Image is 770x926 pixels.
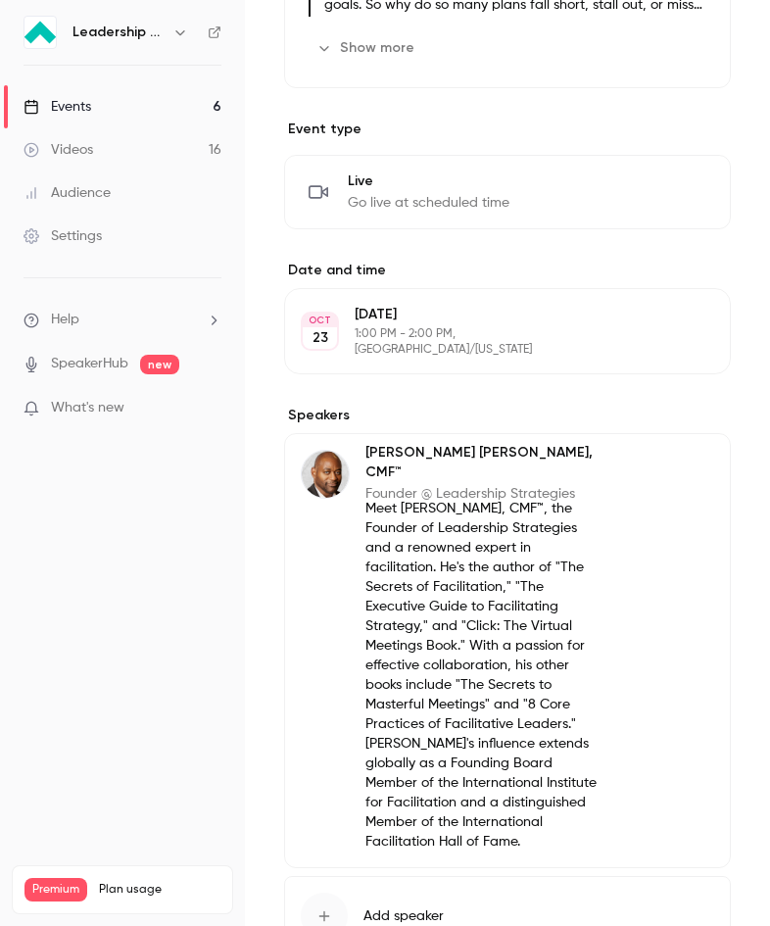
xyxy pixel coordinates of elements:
span: Help [51,310,79,330]
span: What's new [51,398,124,418]
div: Michael Wilkinson, CMF™[PERSON_NAME] [PERSON_NAME], CMF™Founder @ Leadership StrategiesMeet [PERS... [284,433,731,868]
span: Plan usage [99,882,220,898]
div: Audience [24,183,111,203]
p: Event type [284,120,731,139]
button: Show more [309,32,426,64]
span: new [140,355,179,374]
span: Go live at scheduled time [348,193,509,213]
div: Videos [24,140,93,160]
h6: Leadership Strategies - 2025 Webinars [72,23,165,42]
span: Add speaker [363,906,444,926]
span: Live [348,171,509,191]
p: 1:00 PM - 2:00 PM, [GEOGRAPHIC_DATA]/[US_STATE] [355,326,628,358]
div: OCT [303,314,337,327]
p: 23 [313,328,328,348]
p: Meet [PERSON_NAME], CMF™, the Founder of Leadership Strategies and a renowned expert in facilitat... [365,499,603,852]
li: help-dropdown-opener [24,310,221,330]
iframe: Noticeable Trigger [198,400,221,417]
label: Speakers [284,406,731,425]
img: Leadership Strategies - 2025 Webinars [24,17,56,48]
div: Settings [24,226,102,246]
p: [DATE] [355,305,628,324]
p: Founder @ Leadership Strategies [365,484,603,504]
label: Date and time [284,261,731,280]
a: SpeakerHub [51,354,128,374]
div: Events [24,97,91,117]
p: [PERSON_NAME] [PERSON_NAME], CMF™ [365,443,603,482]
img: Michael Wilkinson, CMF™ [302,451,349,498]
span: Premium [24,878,87,902]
